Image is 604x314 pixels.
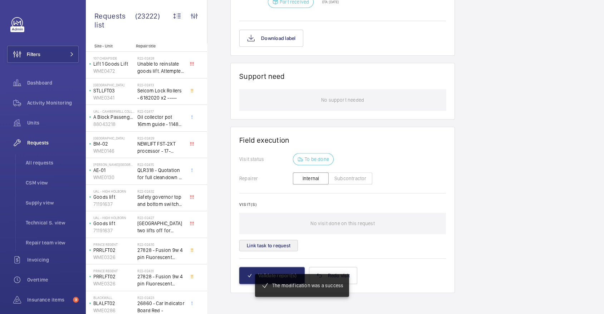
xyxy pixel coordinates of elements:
[93,60,134,67] p: Lift 1 Goods Lift
[272,282,343,289] p: The modification was a success
[93,167,134,174] p: AE-01
[93,56,134,60] p: 107 Cheapside
[93,269,134,273] p: Prince Regent
[93,109,134,113] p: UAL - Camberwell College of Arts
[73,297,79,303] span: 9
[27,256,79,263] span: Invoicing
[93,295,134,300] p: Blackwall
[137,269,185,273] h2: R22-02431
[27,119,79,126] span: Units
[137,109,185,113] h2: R22-02417
[321,89,364,111] p: No support needed
[93,83,134,87] p: [GEOGRAPHIC_DATA]
[93,280,134,287] p: WME0326
[137,136,185,140] h2: R22-02429
[93,300,134,307] p: BLALFT02
[93,307,134,314] p: WME0286
[137,87,185,101] span: Selcom Lock Rollers - 6182020 x2 -----
[293,172,329,184] button: Internal
[93,174,134,181] p: WME0130
[137,167,185,181] span: QLR318 - Quotation for full cleandown of lift and motor room at, Workspace, [PERSON_NAME][GEOGRAP...
[136,44,183,49] p: Repair title
[27,79,79,86] span: Dashboard
[93,121,134,128] p: 88043218
[93,216,134,220] p: UAL - High Holborn
[93,254,134,261] p: WME0326
[239,136,446,145] h1: Field execution
[27,139,79,146] span: Requests
[27,51,40,58] span: Filters
[137,60,185,75] span: Unable to reinstate goods lift. Attempted to swap control boards with PL2, no difference. Technic...
[93,67,134,75] p: WME0472
[137,189,185,193] h2: R22-02432
[93,247,134,254] p: PRRLFT02
[137,242,185,247] h2: R22-02435
[239,202,446,207] h2: Visit(s)
[26,179,79,186] span: CSM view
[27,276,79,283] span: Overtime
[93,273,134,280] p: PRRLFT02
[137,193,185,208] span: Safety governor top and bottom switches not working from an immediate defect. Lift passenger lift...
[86,44,133,49] p: Site - Unit
[137,220,185,234] span: [GEOGRAPHIC_DATA] two lifts off for safety governor rope switches at top and bottom. Immediate de...
[93,113,134,121] p: A Block Passenger Lift 2 (B) L/H
[27,99,79,106] span: Activity Monitoring
[27,296,70,303] span: Insurance items
[26,219,79,226] span: Technical S. view
[137,113,185,128] span: Oil collector pot 16mm guide - 11482 x2
[26,159,79,166] span: All requests
[137,216,185,220] h2: R22-02427
[93,242,134,247] p: Prince Regent
[93,189,134,193] p: UAL - High Holborn
[137,56,185,60] h2: R22-02428
[137,247,185,261] span: 27828 - Fusion 9w 4 pin Fluorescent Lamp / Bulb - Used on Prince regent lift No2 car top test con...
[7,46,79,63] button: Filters
[26,199,79,206] span: Supply view
[26,239,79,246] span: Repair team view
[93,94,134,101] p: WME0341
[137,300,185,314] span: 26860 - Car Indicator Board Red -
[93,227,134,234] p: 71191637
[137,162,185,167] h2: R22-02415
[93,140,134,147] p: BM-02
[93,193,134,201] p: Goods lift
[137,295,185,300] h2: R22-02423
[137,83,185,87] h2: R22-02413
[137,140,185,155] span: NEWLIFT FST-2XT processor - 17-02000003 1021,00 euros x1
[239,30,303,47] button: Download label
[239,240,298,251] button: Link task to request
[137,273,185,287] span: 27828 - Fusion 9w 4 pin Fluorescent Lamp / Bulb - Used on Prince regent lift No2 car top test con...
[310,213,374,234] p: No visit done on this request
[93,87,134,94] p: STLLFT03
[305,156,329,163] p: To be done
[239,72,285,81] h1: Support need
[93,162,134,167] p: [PERSON_NAME][GEOGRAPHIC_DATA]
[93,220,134,227] p: Goods lift
[93,201,134,208] p: 71191637
[94,11,135,29] span: Requests list
[93,147,134,155] p: WME0146
[328,172,372,184] button: Subcontractor
[93,136,134,140] p: [GEOGRAPHIC_DATA]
